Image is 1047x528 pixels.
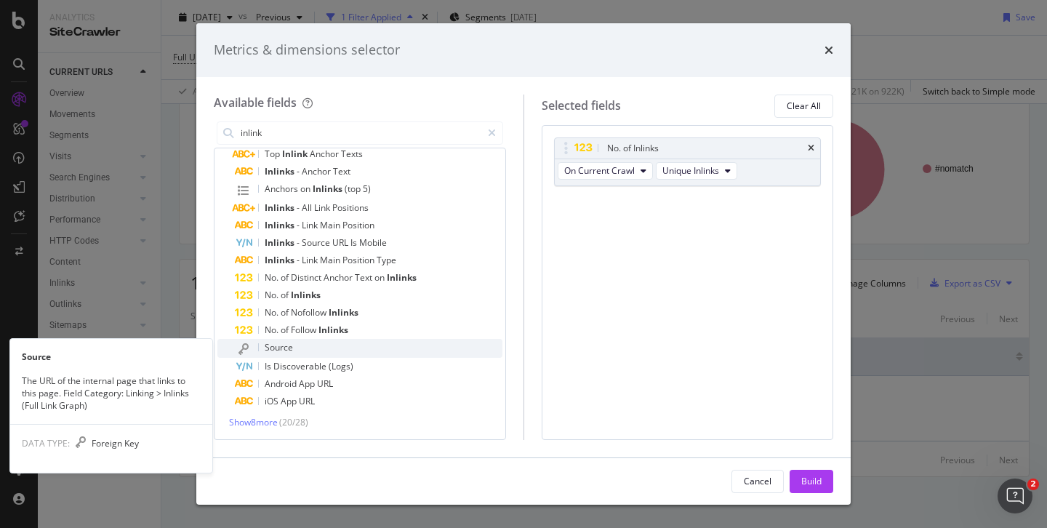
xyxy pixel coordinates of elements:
div: times [825,41,833,60]
span: - [297,201,302,214]
span: Inlinks [318,324,348,336]
button: On Current Crawl [558,162,653,180]
span: Distinct [291,271,324,284]
span: On Current Crawl [564,164,635,177]
span: Text [355,271,374,284]
span: Type [377,254,396,266]
span: Inlinks [265,165,297,177]
span: Text [333,165,350,177]
span: ( 20 / 28 ) [279,416,308,428]
span: Texts [341,148,363,160]
span: on [374,271,387,284]
span: URL [299,395,315,407]
span: Follow [291,324,318,336]
button: Build [790,470,833,493]
span: No. [265,289,281,301]
span: Unique Inlinks [662,164,719,177]
span: of [281,289,291,301]
button: Clear All [774,95,833,118]
div: No. of InlinkstimesOn Current CrawlUnique Inlinks [554,137,822,186]
span: Source [265,341,293,353]
span: No. [265,324,281,336]
span: Link [302,219,320,231]
span: No. [265,271,281,284]
span: Inlinks [313,183,345,195]
span: 5) [363,183,371,195]
div: Build [801,475,822,487]
span: App [299,377,317,390]
span: Main [320,254,342,266]
span: App [281,395,299,407]
span: Inlinks [387,271,417,284]
div: modal [196,23,851,505]
span: Inlink [282,148,310,160]
span: Inlinks [265,201,297,214]
span: URL [332,236,350,249]
span: Anchor [302,165,333,177]
div: The URL of the internal page that links to this page. Field Category: Linking > Inlinks (Full Lin... [10,375,212,412]
span: Discoverable [273,360,329,372]
span: Inlinks [265,254,297,266]
span: iOS [265,395,281,407]
span: Mobile [359,236,387,249]
span: - [297,254,302,266]
span: Inlinks [291,289,321,301]
div: times [808,144,814,153]
span: All [302,201,314,214]
span: (Logs) [329,360,353,372]
span: Inlinks [329,306,358,319]
div: Available fields [214,95,297,111]
div: Metrics & dimensions selector [214,41,400,60]
span: URL [317,377,333,390]
button: Unique Inlinks [656,162,737,180]
div: Selected fields [542,97,621,114]
span: of [281,324,291,336]
span: Anchor [310,148,341,160]
span: No. [265,306,281,319]
div: No. of Inlinks [607,141,659,156]
div: Cancel [744,475,771,487]
iframe: Intercom live chat [998,479,1032,513]
span: of [281,271,291,284]
span: (top [345,183,363,195]
span: Is [350,236,359,249]
span: Main [320,219,342,231]
button: Cancel [731,470,784,493]
span: - [297,219,302,231]
span: Position [342,254,377,266]
span: 2 [1027,479,1039,490]
span: Nofollow [291,306,329,319]
span: Anchor [324,271,355,284]
span: Positions [332,201,369,214]
span: Is [265,360,273,372]
span: Link [302,254,320,266]
span: - [297,165,302,177]
span: Inlinks [265,236,297,249]
span: Link [314,201,332,214]
span: Top [265,148,282,160]
span: Android [265,377,299,390]
span: Show 8 more [229,416,278,428]
span: Anchors [265,183,300,195]
span: - [297,236,302,249]
div: Clear All [787,100,821,112]
span: Inlinks [265,219,297,231]
input: Search by field name [239,122,481,144]
span: of [281,306,291,319]
div: Source [10,351,212,363]
span: Position [342,219,374,231]
span: on [300,183,313,195]
span: Source [302,236,332,249]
